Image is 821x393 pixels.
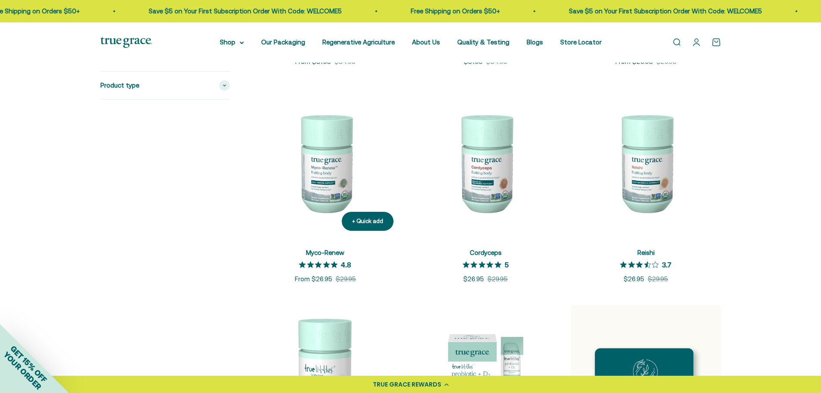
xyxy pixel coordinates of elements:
span: 4.8 out 5 stars rating in total 11 reviews [299,259,341,271]
sale-price: From $26.95 [295,274,332,284]
a: Blogs [527,38,543,46]
compare-at-price: $29.95 [336,274,356,284]
div: TRUE GRACE REWARDS [373,380,441,389]
span: 5 out 5 stars rating in total 6 reviews [463,259,505,271]
a: Myco-Renew [306,249,344,256]
a: Regenerative Agriculture [322,38,395,46]
compare-at-price: $29.95 [648,274,668,284]
summary: Shop [220,37,244,47]
p: Save $5 on Your First Subscription Order With Code: WELCOME5 [149,6,342,16]
span: GET 15% OFF [9,344,49,384]
span: YOUR ORDER [2,350,43,391]
img: Reishi Mushroom Supplements for Daily Balance & Longevity* 1 g daily supports healthy aging* Trad... [571,88,721,238]
a: Cordyceps [470,249,502,256]
div: + Quick add [352,217,383,226]
button: + Quick add [342,212,393,231]
p: Save $5 on Your First Subscription Order With Code: WELCOME5 [569,6,762,16]
a: Store Locator [560,38,602,46]
a: Quality & Testing [457,38,509,46]
p: 4.8 [341,260,351,269]
img: Myco-RenewTM Blend Mushroom Supplements for Daily Immune Support* 1 g daily to support a healthy ... [250,88,400,238]
span: 3.7 out 5 stars rating in total 3 reviews [620,259,662,271]
a: Free Shipping on Orders $50+ [411,7,500,15]
img: Cordyceps Mushroom Supplement for Energy & Endurance Support* 1 g daily aids an active lifestyle ... [411,88,561,238]
sale-price: $26.95 [624,274,644,284]
a: Our Packaging [261,38,305,46]
span: Product type [100,80,139,91]
p: 3.7 [662,260,671,269]
a: About Us [412,38,440,46]
summary: Product type [100,72,230,99]
p: 5 [505,260,509,269]
a: Reishi [637,249,655,256]
compare-at-price: $29.95 [487,274,508,284]
sale-price: $26.95 [463,274,484,284]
